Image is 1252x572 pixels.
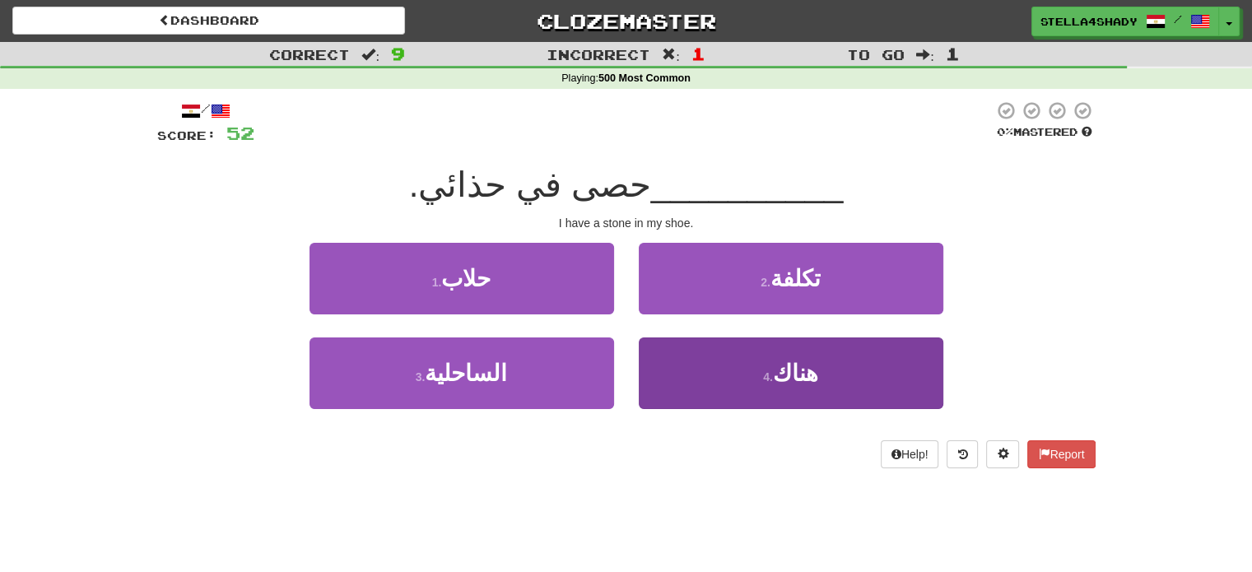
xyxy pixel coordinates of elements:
[269,46,350,63] span: Correct
[1174,13,1182,25] span: /
[598,72,691,84] strong: 500 Most Common
[770,266,821,291] span: تكلفة
[416,370,426,384] small: 3 .
[157,128,216,142] span: Score:
[847,46,905,63] span: To go
[763,370,773,384] small: 4 .
[361,48,379,62] span: :
[157,215,1096,231] div: I have a stone in my shoe.
[639,337,943,409] button: 4.هناك
[639,243,943,314] button: 2.تكلفة
[916,48,934,62] span: :
[310,243,614,314] button: 1.حلاب
[946,44,960,63] span: 1
[157,100,254,121] div: /
[947,440,978,468] button: Round history (alt+y)
[1031,7,1219,36] a: Stella4shady /
[425,360,507,386] span: الساحلية
[547,46,650,63] span: Incorrect
[997,125,1013,138] span: 0 %
[773,360,818,386] span: هناك
[12,7,405,35] a: Dashboard
[432,276,442,289] small: 1 .
[662,48,680,62] span: :
[994,125,1096,140] div: Mastered
[409,165,651,204] span: حصى في حذائي.
[226,123,254,143] span: 52
[761,276,770,289] small: 2 .
[430,7,822,35] a: Clozemaster
[691,44,705,63] span: 1
[310,337,614,409] button: 3.الساحلية
[391,44,405,63] span: 9
[651,165,844,204] span: __________
[881,440,939,468] button: Help!
[1040,14,1138,29] span: Stella4shady
[441,266,491,291] span: حلاب
[1027,440,1095,468] button: Report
